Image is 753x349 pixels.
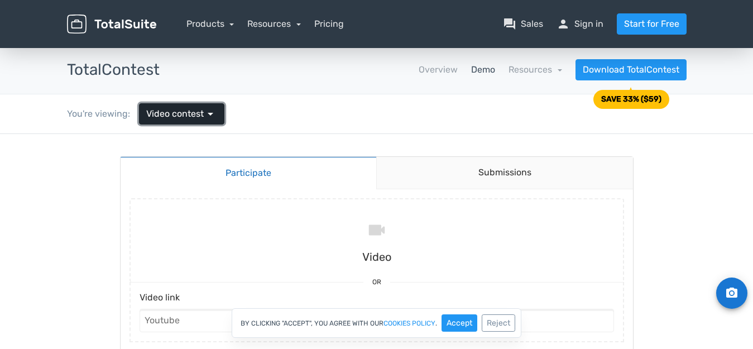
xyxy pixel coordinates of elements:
[67,15,156,34] img: TotalSuite for WordPress
[575,59,687,80] a: Download TotalContest
[204,107,217,121] span: arrow_drop_down
[471,63,495,77] a: Demo
[314,17,344,31] a: Pricing
[121,22,377,55] a: Participate
[617,13,687,35] a: Start for Free
[146,107,204,121] span: Video contest
[601,95,661,103] div: SAVE 33% ($59)
[376,23,633,55] a: Submissions
[383,320,435,327] a: cookies policy
[130,217,624,235] label: Name
[67,107,139,121] div: You're viewing:
[442,314,477,332] button: Accept
[419,63,458,77] a: Overview
[482,314,515,332] button: Reject
[503,17,516,31] span: question_answer
[67,61,160,79] h3: TotalContest
[232,308,521,338] div: By clicking "Accept", you agree with our .
[130,276,624,304] button: Submit
[557,17,570,31] span: person
[503,17,543,31] a: question_answerSales
[140,175,614,198] input: Youtube
[247,18,301,29] a: Resources
[140,157,614,175] label: Video link
[186,18,234,29] a: Products
[139,103,224,125] a: Video contest arrow_drop_down
[509,64,562,75] a: Resources
[557,17,603,31] a: personSign in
